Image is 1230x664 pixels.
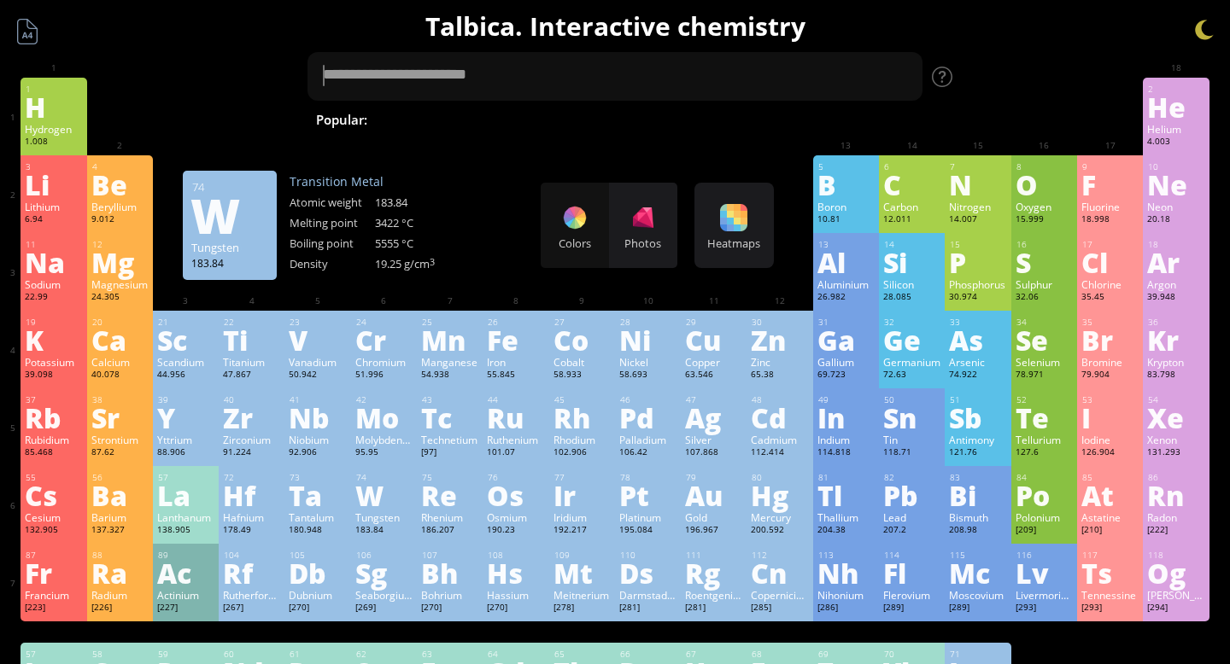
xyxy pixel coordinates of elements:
div: 46 [620,394,676,405]
div: 14.007 [949,213,1006,227]
div: 31 [818,317,875,328]
div: Magnesium [91,277,149,291]
div: 63.546 [685,369,742,382]
div: 81 [818,472,875,483]
div: 58.693 [619,369,676,382]
div: 36 [1148,317,1204,328]
div: Potassium [25,355,82,369]
div: Te [1016,404,1073,431]
span: HCl [655,109,698,130]
div: 14 [884,239,940,250]
div: 17 [1082,239,1139,250]
div: 1.008 [25,136,82,149]
div: At [1081,481,1139,509]
div: 47.867 [223,369,280,382]
div: V [289,326,346,353]
div: Barium [91,510,149,524]
div: 3422 °C [375,215,460,230]
div: Tantalum [289,510,346,524]
div: 49 [818,394,875,405]
div: 83 [950,472,1006,483]
div: In [817,404,875,431]
div: 5 [818,161,875,172]
div: 42 [356,394,413,405]
div: Gold [685,510,742,524]
div: W [355,481,413,509]
div: 9 [1082,161,1139,172]
div: 86 [1148,472,1204,483]
div: Tc [421,404,478,431]
div: Lithium [25,200,82,213]
div: H [25,93,82,120]
sub: 4 [747,119,753,131]
div: 58.933 [553,369,611,382]
div: 34 [1016,317,1073,328]
div: 1 [26,84,82,95]
div: Bromine [1081,355,1139,369]
div: Bi [949,481,1006,509]
div: 12.011 [883,213,940,227]
div: Sb [949,404,1006,431]
span: Methane [817,109,892,130]
div: Palladium [619,433,676,446]
div: Hafnium [223,510,280,524]
div: 10 [1148,161,1204,172]
div: Nickel [619,355,676,369]
div: Lead [883,510,940,524]
div: 33 [950,317,1006,328]
div: 6 [884,161,940,172]
div: 8 [1016,161,1073,172]
div: 13 [818,239,875,250]
div: [97] [421,446,478,460]
div: 83.798 [1147,369,1204,382]
div: 50.942 [289,369,346,382]
div: 126.904 [1081,446,1139,460]
div: Cadmium [751,433,808,446]
div: 23 [290,317,346,328]
div: Niobium [289,433,346,446]
div: 5555 °C [375,236,460,251]
div: 35.45 [1081,291,1139,305]
span: H SO [589,109,649,130]
div: 54 [1148,394,1204,405]
div: 131.293 [1147,446,1204,460]
div: 55 [26,472,82,483]
div: Platinum [619,510,676,524]
div: 80 [752,472,808,483]
div: Radon [1147,510,1204,524]
div: Zirconium [223,433,280,446]
div: 30.974 [949,291,1006,305]
div: Sr [91,404,149,431]
div: Melting point [290,215,375,230]
div: Sc [157,326,214,353]
div: Li [25,171,82,198]
div: Ag [685,404,742,431]
div: Ru [487,404,544,431]
div: 40 [224,394,280,405]
div: Sodium [25,277,82,291]
div: Germanium [883,355,940,369]
div: B [817,171,875,198]
div: 75 [422,472,478,483]
div: 74.922 [949,369,1006,382]
div: Yttrium [157,433,214,446]
div: 82 [884,472,940,483]
div: 91.224 [223,446,280,460]
div: 18 [1148,239,1204,250]
div: 15.999 [1016,213,1073,227]
div: Re [421,481,478,509]
div: Zinc [751,355,808,369]
div: Br [1081,326,1139,353]
div: 72 [224,472,280,483]
div: Molybdenum [355,433,413,446]
div: Bismuth [949,510,1006,524]
div: 95.95 [355,446,413,460]
div: 53 [1082,394,1139,405]
div: 77 [554,472,611,483]
div: 10.81 [817,213,875,227]
div: 15 [950,239,1006,250]
div: Silicon [883,277,940,291]
div: Iodine [1081,433,1139,446]
div: 101.07 [487,446,544,460]
div: 9.012 [91,213,149,227]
